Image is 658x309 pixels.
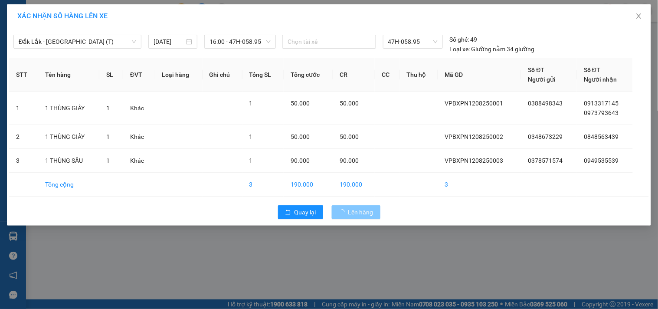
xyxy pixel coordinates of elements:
[450,35,469,44] span: Số ghế:
[438,58,521,92] th: Mã GD
[284,173,333,197] td: 190.000
[9,92,38,125] td: 1
[155,58,203,92] th: Loại hàng
[7,7,68,28] div: VP BX Phía Nam BMT
[450,35,478,44] div: 49
[291,133,310,140] span: 50.000
[106,133,110,140] span: 1
[123,58,155,92] th: ĐVT
[17,12,108,20] span: XÁC NHẬN SỐ HÀNG LÊN XE
[249,100,253,107] span: 1
[584,66,600,73] span: Số ĐT
[210,35,271,48] span: 16:00 - 47H-058.95
[528,157,563,164] span: 0378571574
[445,133,504,140] span: VPBXPN1208250002
[9,58,38,92] th: STT
[38,92,99,125] td: 1 THÙNG GIẤY
[528,133,563,140] span: 0348673229
[400,58,438,92] th: Thu hộ
[38,58,99,92] th: Tên hàng
[242,58,284,92] th: Tổng SL
[635,13,642,20] span: close
[333,58,375,92] th: CR
[291,157,310,164] span: 90.000
[438,173,521,197] td: 3
[74,8,95,17] span: Nhận:
[249,157,253,164] span: 1
[340,100,359,107] span: 50.000
[348,207,373,217] span: Lên hàng
[9,149,38,173] td: 3
[203,58,242,92] th: Ghi chú
[584,76,617,83] span: Người nhận
[584,100,619,107] span: 0913317145
[74,40,131,71] span: N3 BẾN TƯỢNG
[295,207,316,217] span: Quay lại
[7,28,68,40] div: 0378571574
[19,35,136,48] span: Đắk Lắk - Sài Gòn (T)
[340,157,359,164] span: 90.000
[627,4,651,29] button: Close
[74,7,135,28] div: DỌC ĐƯỜNG
[99,58,123,92] th: SL
[74,28,135,40] div: 0949535539
[584,133,619,140] span: 0848563439
[285,209,291,216] span: rollback
[154,37,184,46] input: 12/08/2025
[388,35,438,48] span: 47H-058.95
[584,109,619,116] span: 0973793643
[38,125,99,149] td: 1 THÙNG GIẤY
[123,92,155,125] td: Khác
[74,45,87,54] span: DĐ:
[528,76,556,83] span: Người gửi
[450,44,535,54] div: Giường nằm 34 giường
[584,157,619,164] span: 0949535539
[332,205,380,219] button: Lên hàng
[340,133,359,140] span: 50.000
[9,125,38,149] td: 2
[7,8,21,17] span: Gửi:
[38,173,99,197] td: Tổng cộng
[339,209,348,215] span: loading
[106,157,110,164] span: 1
[445,157,504,164] span: VPBXPN1208250003
[291,100,310,107] span: 50.000
[249,133,253,140] span: 1
[445,100,504,107] span: VPBXPN1208250001
[123,125,155,149] td: Khác
[106,105,110,112] span: 1
[242,173,284,197] td: 3
[375,58,399,92] th: CC
[284,58,333,92] th: Tổng cước
[38,149,99,173] td: 1 THÙNG SẦU
[333,173,375,197] td: 190.000
[278,205,323,219] button: rollbackQuay lại
[528,66,545,73] span: Số ĐT
[528,100,563,107] span: 0388498343
[450,44,470,54] span: Loại xe:
[123,149,155,173] td: Khác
